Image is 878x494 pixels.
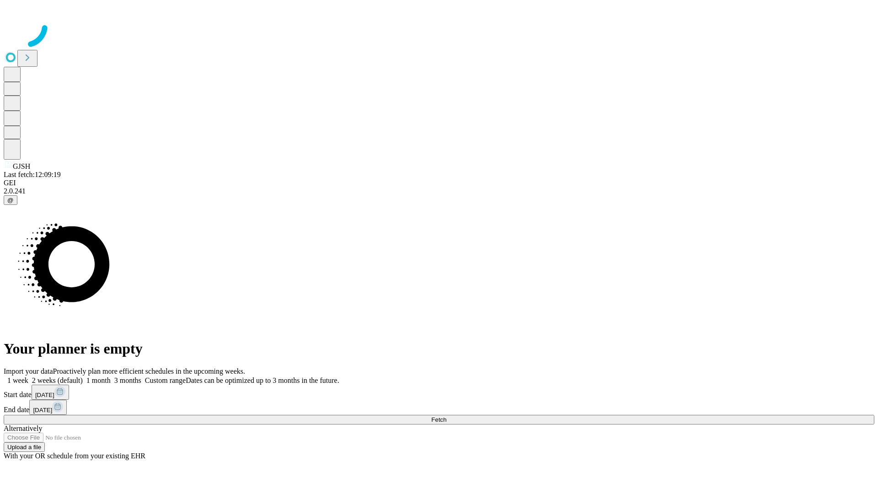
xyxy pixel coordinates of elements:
[186,376,339,384] span: Dates can be optimized up to 3 months in the future.
[4,367,53,375] span: Import your data
[4,415,874,424] button: Fetch
[13,162,30,170] span: GJSH
[4,452,145,460] span: With your OR schedule from your existing EHR
[32,376,83,384] span: 2 weeks (default)
[32,385,69,400] button: [DATE]
[4,424,42,432] span: Alternatively
[86,376,111,384] span: 1 month
[29,400,67,415] button: [DATE]
[145,376,186,384] span: Custom range
[4,385,874,400] div: Start date
[4,179,874,187] div: GEI
[35,392,54,398] span: [DATE]
[53,367,245,375] span: Proactively plan more efficient schedules in the upcoming weeks.
[4,187,874,195] div: 2.0.241
[4,195,17,205] button: @
[4,171,61,178] span: Last fetch: 12:09:19
[4,400,874,415] div: End date
[4,442,45,452] button: Upload a file
[4,340,874,357] h1: Your planner is empty
[7,197,14,204] span: @
[33,407,52,413] span: [DATE]
[431,416,446,423] span: Fetch
[114,376,141,384] span: 3 months
[7,376,28,384] span: 1 week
